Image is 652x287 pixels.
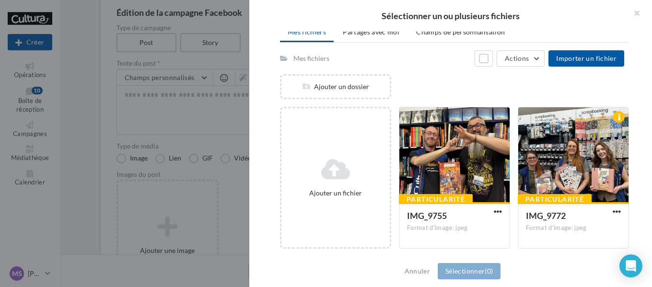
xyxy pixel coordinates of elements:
span: Actions [505,54,529,62]
h2: Sélectionner un ou plusieurs fichiers [265,11,637,20]
div: Open Intercom Messenger [619,254,642,277]
button: Actions [497,50,545,67]
button: Annuler [401,265,434,277]
div: Format d'image: jpeg [526,224,621,232]
div: Mes fichiers [293,54,329,63]
span: IMG_9772 [526,210,566,221]
div: Particularité [518,194,592,205]
span: Champs de personnalisation [416,28,505,36]
div: Ajouter un fichier [285,188,386,198]
span: (0) [485,267,493,275]
span: IMG_9755 [407,210,447,221]
div: Ajouter un dossier [281,82,390,92]
button: Sélectionner(0) [438,263,501,279]
div: Particularité [399,194,473,205]
span: Importer un fichier [556,54,617,62]
span: Mes fichiers [288,28,326,36]
div: Format d'image: jpeg [407,224,502,232]
span: Partagés avec moi [343,28,399,36]
button: Importer un fichier [548,50,624,67]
